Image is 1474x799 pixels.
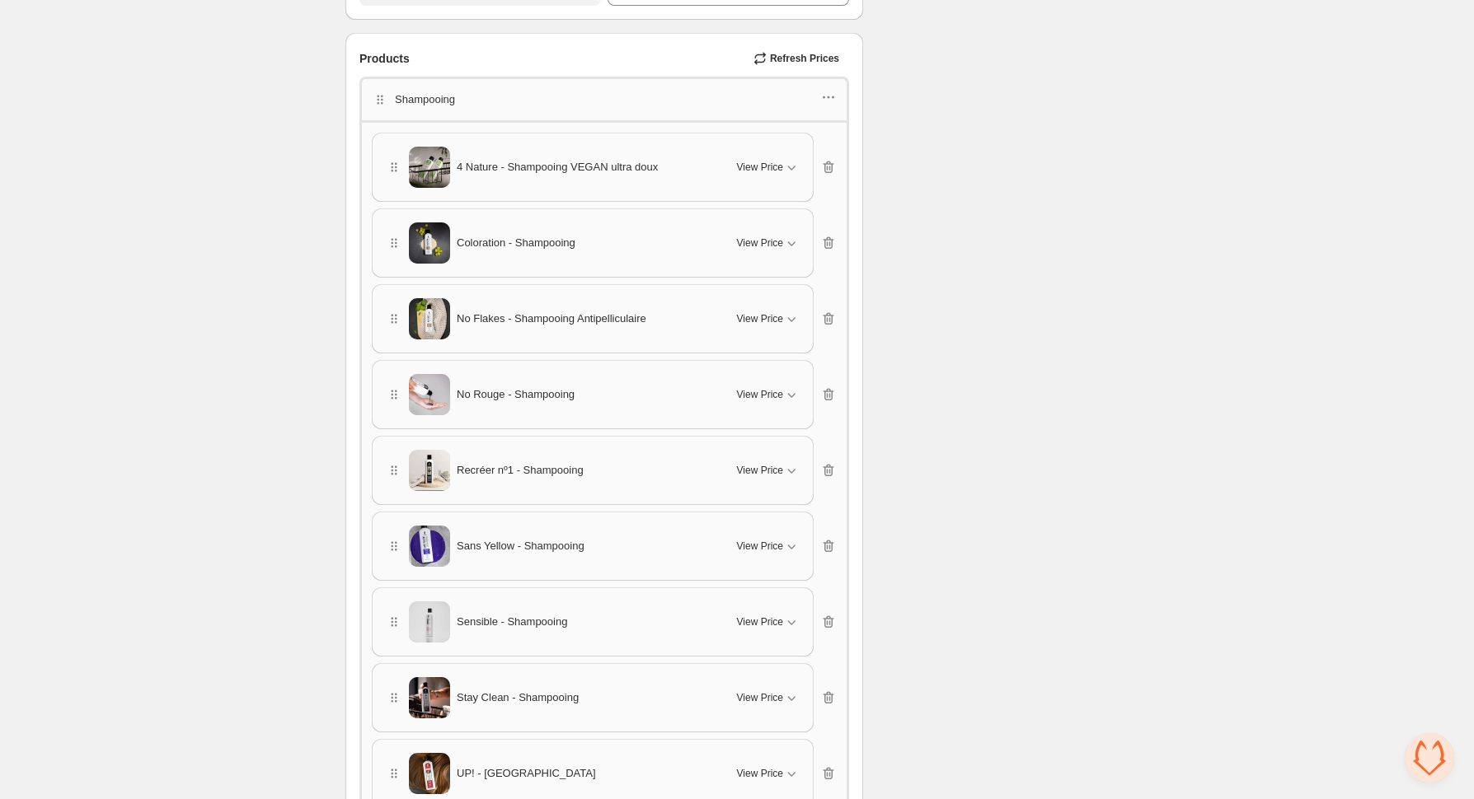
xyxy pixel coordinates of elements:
span: Recréer nº1 - Shampooing [457,462,584,479]
img: 4 Nature - Shampooing VEGAN ultra doux [409,147,450,188]
span: No Rouge - Shampooing [457,386,575,403]
button: View Price [727,609,810,635]
img: Recréer nº1 - Shampooing [409,450,450,491]
button: View Price [727,230,810,256]
span: View Price [737,312,783,325]
p: Shampooing [395,91,455,108]
span: Stay Clean - Shampooing [457,689,579,706]
button: View Price [727,760,810,787]
span: Coloration - Shampooing [457,235,575,251]
button: View Price [727,457,810,484]
span: View Price [737,464,783,477]
span: Sensible - Shampooing [457,614,567,630]
span: View Price [737,615,783,628]
span: No Flakes - Shampooing Antipelliculaire [457,311,646,327]
span: Sans Yellow - Shampooing [457,538,584,554]
a: Open chat [1405,733,1454,783]
img: Stay Clean - Shampooing [409,677,450,718]
span: Refresh Prices [770,52,839,65]
span: UP! - [GEOGRAPHIC_DATA] [457,765,596,782]
button: View Price [727,154,810,180]
img: UP! - Shampooing [409,753,450,794]
button: View Price [727,533,810,559]
span: Products [359,50,410,67]
img: No Rouge - Shampooing [409,374,450,415]
button: View Price [727,381,810,408]
span: View Price [737,540,783,553]
img: Coloration - Shampooing [409,222,450,264]
span: View Price [737,388,783,401]
img: Sensible - Shampooing [409,601,450,642]
img: No Flakes - Shampooing Antipelliculaire [409,298,450,339]
button: View Price [727,306,810,332]
span: View Price [737,691,783,704]
span: View Price [737,161,783,174]
span: View Price [737,236,783,250]
img: Sans Yellow - Shampooing [409,526,450,567]
span: View Price [737,767,783,780]
button: View Price [727,685,810,711]
button: Refresh Prices [747,47,849,70]
span: 4 Nature - Shampooing VEGAN ultra doux [457,159,658,175]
